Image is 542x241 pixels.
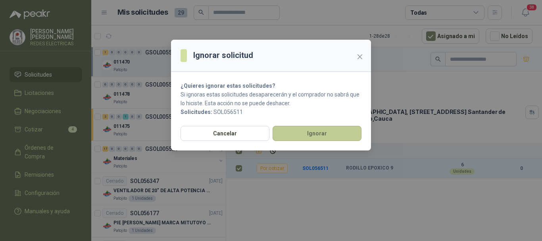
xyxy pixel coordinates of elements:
button: Cancelar [181,126,269,141]
strong: ¿Quieres ignorar estas solicitudes? [181,83,275,89]
button: Ignorar [273,126,361,141]
p: SOL056511 [181,108,361,116]
b: Solicitudes: [181,109,212,115]
button: Close [354,50,366,63]
p: Si ignoras estas solicitudes desaparecerán y el comprador no sabrá que lo hiciste. Esta acción no... [181,90,361,108]
span: close [357,54,363,60]
h3: Ignorar solicitud [193,49,253,62]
